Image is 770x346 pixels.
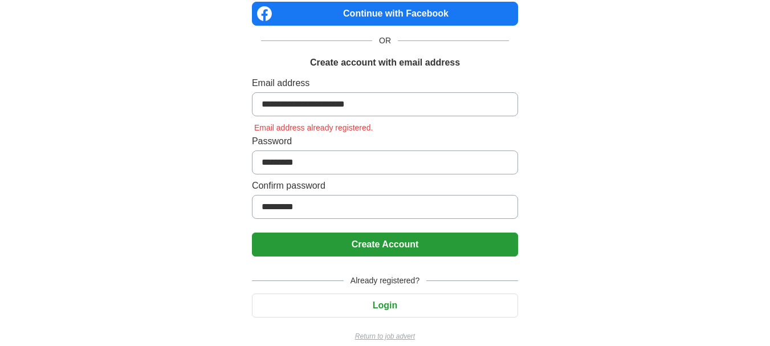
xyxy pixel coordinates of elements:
a: Return to job advert [252,331,518,341]
span: Already registered? [344,275,426,287]
a: Continue with Facebook [252,2,518,26]
button: Login [252,294,518,317]
span: OR [372,35,398,47]
h1: Create account with email address [310,56,460,70]
label: Confirm password [252,179,518,193]
label: Password [252,135,518,148]
span: Email address already registered. [252,123,376,132]
a: Login [252,300,518,310]
button: Create Account [252,233,518,257]
label: Email address [252,76,518,90]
